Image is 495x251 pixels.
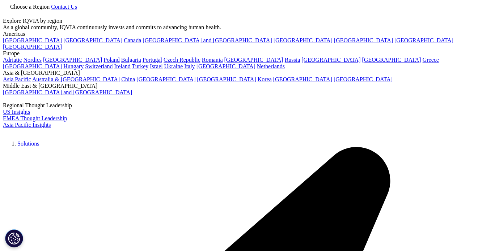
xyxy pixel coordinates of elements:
a: Nordics [23,57,42,63]
a: Bulgaria [121,57,141,63]
a: Italy [184,63,195,69]
a: Ireland [114,63,131,69]
a: [GEOGRAPHIC_DATA] [274,37,333,43]
a: Adriatic [3,57,22,63]
a: Contact Us [51,4,77,10]
a: [GEOGRAPHIC_DATA] [334,37,393,43]
div: Asia & [GEOGRAPHIC_DATA] [3,70,492,76]
a: Israel [150,63,163,69]
a: Czech Republic [164,57,200,63]
a: EMEA Thought Leadership [3,115,67,121]
a: Russia [285,57,300,63]
a: Poland [103,57,119,63]
a: Romania [202,57,223,63]
a: [GEOGRAPHIC_DATA] [3,37,62,43]
a: Hungary [63,63,84,69]
a: [GEOGRAPHIC_DATA] [197,76,256,82]
a: Switzerland [85,63,113,69]
a: [GEOGRAPHIC_DATA] [224,57,283,63]
div: Middle East & [GEOGRAPHIC_DATA] [3,83,492,89]
div: Explore IQVIA by region [3,18,492,24]
a: [GEOGRAPHIC_DATA] [273,76,332,82]
a: Canada [124,37,141,43]
a: [GEOGRAPHIC_DATA] [3,63,62,69]
div: Americas [3,31,492,37]
a: Asia Pacific Insights [3,122,51,128]
a: Asia Pacific [3,76,31,82]
a: Turkey [132,63,149,69]
a: [GEOGRAPHIC_DATA] [334,76,393,82]
a: US Insights [3,109,30,115]
a: [GEOGRAPHIC_DATA] [136,76,195,82]
a: [GEOGRAPHIC_DATA] [196,63,255,69]
a: China [121,76,135,82]
a: [GEOGRAPHIC_DATA] [63,37,122,43]
div: Regional Thought Leadership [3,102,492,109]
a: Ukraine [164,63,183,69]
div: As a global community, IQVIA continuously invests and commits to advancing human health. [3,24,492,31]
a: [GEOGRAPHIC_DATA] [301,57,360,63]
a: [GEOGRAPHIC_DATA] and [GEOGRAPHIC_DATA] [3,89,132,95]
a: [GEOGRAPHIC_DATA] [43,57,102,63]
a: Greece [423,57,439,63]
a: [GEOGRAPHIC_DATA] [394,37,453,43]
button: Cookies Settings [5,229,23,247]
a: [GEOGRAPHIC_DATA] and [GEOGRAPHIC_DATA] [143,37,272,43]
span: Choose a Region [10,4,50,10]
a: [GEOGRAPHIC_DATA] [362,57,421,63]
a: Portugal [143,57,162,63]
a: Australia & [GEOGRAPHIC_DATA] [32,76,120,82]
a: Solutions [17,140,39,147]
a: Netherlands [257,63,285,69]
a: [GEOGRAPHIC_DATA] [3,44,62,50]
a: Korea [258,76,272,82]
div: Europe [3,50,492,57]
